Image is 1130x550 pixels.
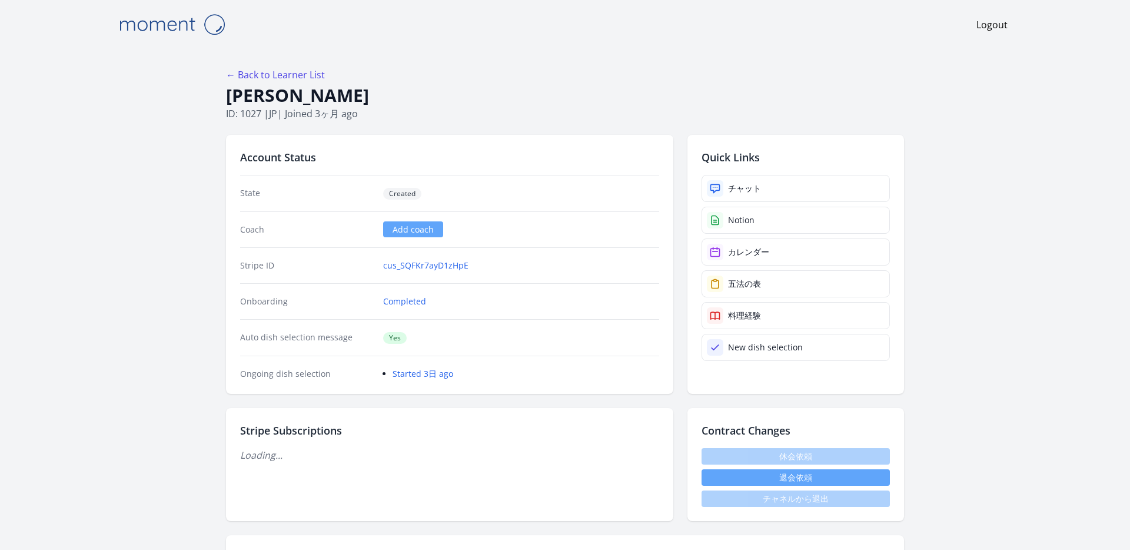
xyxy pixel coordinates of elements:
[728,342,803,353] div: New dish selection
[240,187,374,200] dt: State
[240,332,374,344] dt: Auto dish selection message
[240,224,374,236] dt: Coach
[240,149,659,165] h2: Account Status
[702,149,890,165] h2: Quick Links
[393,368,453,379] a: Started 3日 ago
[728,183,761,194] div: チャット
[226,107,904,121] p: ID: 1027 | | Joined 3ヶ月 ago
[383,260,468,271] a: cus_SQFKr7ayD1zHpE
[702,422,890,439] h2: Contract Changes
[702,207,890,234] a: Notion
[702,448,890,465] span: 休会依頼
[728,310,761,322] div: 料理経験
[269,107,277,120] span: jp
[702,302,890,329] a: 料理経験
[383,332,407,344] span: Yes
[702,175,890,202] a: チャット
[702,334,890,361] a: New dish selection
[240,296,374,307] dt: Onboarding
[702,469,890,486] button: 退会依頼
[383,296,426,307] a: Completed
[702,270,890,297] a: 五法の表
[383,221,443,237] a: Add coach
[240,260,374,271] dt: Stripe ID
[226,84,904,107] h1: [PERSON_NAME]
[702,491,890,507] span: チャネルから退出
[728,246,769,258] div: カレンダー
[226,68,325,81] a: ← Back to Learner List
[113,9,231,39] img: Moment
[383,188,421,200] span: Created
[240,448,659,462] p: Loading...
[240,368,374,380] dt: Ongoing dish selection
[728,278,761,290] div: 五法の表
[728,214,755,226] div: Notion
[976,18,1008,32] a: Logout
[702,238,890,266] a: カレンダー
[240,422,659,439] h2: Stripe Subscriptions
